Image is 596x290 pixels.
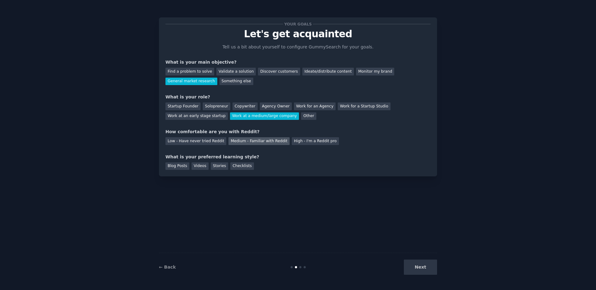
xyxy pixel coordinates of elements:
div: Startup Founder [165,102,201,110]
div: Discover customers [258,68,300,75]
div: Work for an Agency [294,102,336,110]
div: What is your main objective? [165,59,431,66]
div: Checklists [230,162,254,170]
div: Low - Have never tried Reddit [165,137,226,145]
div: Work at an early stage startup [165,112,228,120]
div: What is your preferred learning style? [165,154,431,160]
div: Other [301,112,316,120]
div: How comfortable are you with Reddit? [165,129,431,135]
span: Your goals [283,21,313,27]
div: Solopreneur [203,102,230,110]
div: Stories [211,162,228,170]
div: Agency Owner [260,102,292,110]
div: High - I'm a Reddit pro [292,137,339,145]
div: What is your role? [165,94,431,100]
div: Copywriter [233,102,258,110]
a: ← Back [159,265,176,270]
div: Videos [192,162,209,170]
div: Validate a solution [216,68,256,75]
div: Medium - Familiar with Reddit [228,137,289,145]
div: Blog Posts [165,162,189,170]
div: Find a problem to solve [165,68,214,75]
p: Let's get acquainted [165,29,431,39]
div: Monitor my brand [356,68,394,75]
p: Tell us a bit about yourself to configure GummySearch for your goals. [220,44,376,50]
div: Work for a Startup Studio [338,102,390,110]
div: Something else [219,78,253,85]
div: Ideate/distribute content [302,68,354,75]
div: Work at a medium/large company [230,112,299,120]
div: General market research [165,78,217,85]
